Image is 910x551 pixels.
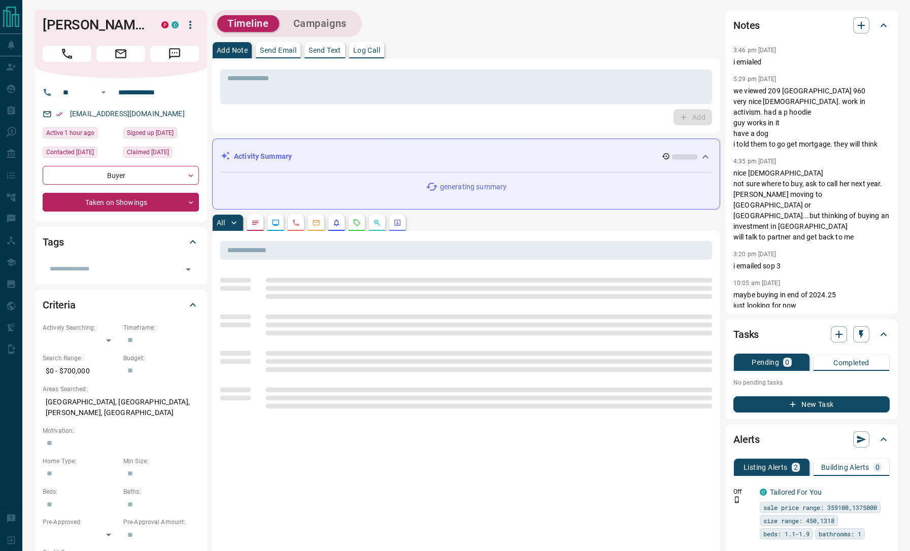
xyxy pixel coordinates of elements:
[43,147,118,161] div: Tue Apr 01 2025
[794,464,798,471] p: 2
[760,489,767,496] div: condos.ca
[43,127,118,142] div: Fri Aug 15 2025
[733,76,777,83] p: 5:29 pm [DATE]
[733,487,754,496] p: Off
[123,518,199,527] p: Pre-Approval Amount:
[744,464,788,471] p: Listing Alerts
[283,15,357,32] button: Campaigns
[43,166,199,185] div: Buyer
[43,323,118,332] p: Actively Searching:
[43,457,118,466] p: Home Type:
[251,219,259,227] svg: Notes
[127,147,169,157] span: Claimed [DATE]
[440,182,507,192] p: generating summary
[733,427,890,452] div: Alerts
[46,128,94,138] span: Active 1 hour ago
[56,111,63,118] svg: Email Verified
[97,86,110,98] button: Open
[770,488,822,496] a: Tailored For You
[733,280,780,287] p: 10:05 am [DATE]
[43,394,199,421] p: [GEOGRAPHIC_DATA], [GEOGRAPHIC_DATA], [PERSON_NAME], [GEOGRAPHIC_DATA]
[43,234,63,250] h2: Tags
[393,219,401,227] svg: Agent Actions
[733,396,890,412] button: New Task
[733,17,760,33] h2: Notes
[123,127,199,142] div: Mon Apr 05 2021
[733,158,777,165] p: 4:35 pm [DATE]
[43,363,118,380] p: $0 - $700,000
[96,46,145,62] span: Email
[221,147,712,166] div: Activity Summary
[833,359,869,366] p: Completed
[46,147,94,157] span: Contacted [DATE]
[123,323,199,332] p: Timeframe:
[733,13,890,38] div: Notes
[123,147,199,161] div: Sun Oct 10 2021
[353,219,361,227] svg: Requests
[821,464,869,471] p: Building Alerts
[260,47,296,54] p: Send Email
[752,359,779,366] p: Pending
[309,47,341,54] p: Send Text
[43,193,199,212] div: Taken on Showings
[43,230,199,254] div: Tags
[733,251,777,258] p: 3:20 pm [DATE]
[70,110,185,118] a: [EMAIL_ADDRESS][DOMAIN_NAME]
[123,487,199,496] p: Baths:
[733,326,759,342] h2: Tasks
[733,431,760,447] h2: Alerts
[43,297,76,313] h2: Criteria
[733,290,890,311] p: maybe buying in end of 2024.25 just looking for now
[217,15,279,32] button: Timeline
[819,529,861,539] span: bathrooms: 1
[43,426,199,435] p: Motivation:
[763,502,877,512] span: sale price range: 359100,1375000
[733,86,890,150] p: we viewed 209 [GEOGRAPHIC_DATA] 960 very nice [DEMOGRAPHIC_DATA]. work in activism. had a p hoodi...
[763,515,834,526] span: size range: 450,1318
[733,496,740,503] svg: Push Notification Only
[733,261,890,271] p: i emailed sop 3
[181,262,195,277] button: Open
[43,518,118,527] p: Pre-Approved:
[373,219,381,227] svg: Opportunities
[875,464,880,471] p: 0
[292,219,300,227] svg: Calls
[733,322,890,347] div: Tasks
[43,354,118,363] p: Search Range:
[763,529,810,539] span: beds: 1.1-1.9
[217,219,225,226] p: All
[43,293,199,317] div: Criteria
[785,359,789,366] p: 0
[123,354,199,363] p: Budget:
[43,17,146,33] h1: [PERSON_NAME]
[353,47,380,54] p: Log Call
[733,375,890,390] p: No pending tasks
[43,487,118,496] p: Beds:
[733,57,890,67] p: i emialed
[312,219,320,227] svg: Emails
[272,219,280,227] svg: Lead Browsing Activity
[172,21,179,28] div: condos.ca
[332,219,341,227] svg: Listing Alerts
[234,151,292,162] p: Activity Summary
[150,46,199,62] span: Message
[43,385,199,394] p: Areas Searched:
[123,457,199,466] p: Min Size:
[127,128,174,138] span: Signed up [DATE]
[217,47,248,54] p: Add Note
[733,47,777,54] p: 3:46 pm [DATE]
[43,46,91,62] span: Call
[733,168,890,243] p: nice [DEMOGRAPHIC_DATA] not sure where to buy, ask to call her next year. [PERSON_NAME] moving to...
[161,21,168,28] div: property.ca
